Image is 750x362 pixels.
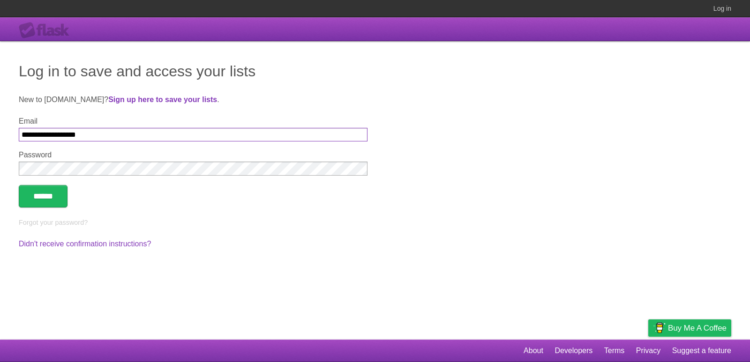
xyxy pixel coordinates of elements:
a: Developers [555,342,592,360]
a: Buy me a coffee [648,319,731,337]
a: Sign up here to save your lists [108,96,217,103]
a: Forgot your password? [19,219,88,226]
span: Buy me a coffee [668,320,727,336]
label: Password [19,151,367,159]
a: Suggest a feature [672,342,731,360]
img: Buy me a coffee [653,320,666,336]
p: New to [DOMAIN_NAME]? . [19,94,731,105]
div: Flask [19,22,75,39]
label: Email [19,117,367,126]
a: Privacy [636,342,660,360]
h1: Log in to save and access your lists [19,60,731,82]
a: About [524,342,543,360]
a: Terms [604,342,625,360]
a: Didn't receive confirmation instructions? [19,240,151,248]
